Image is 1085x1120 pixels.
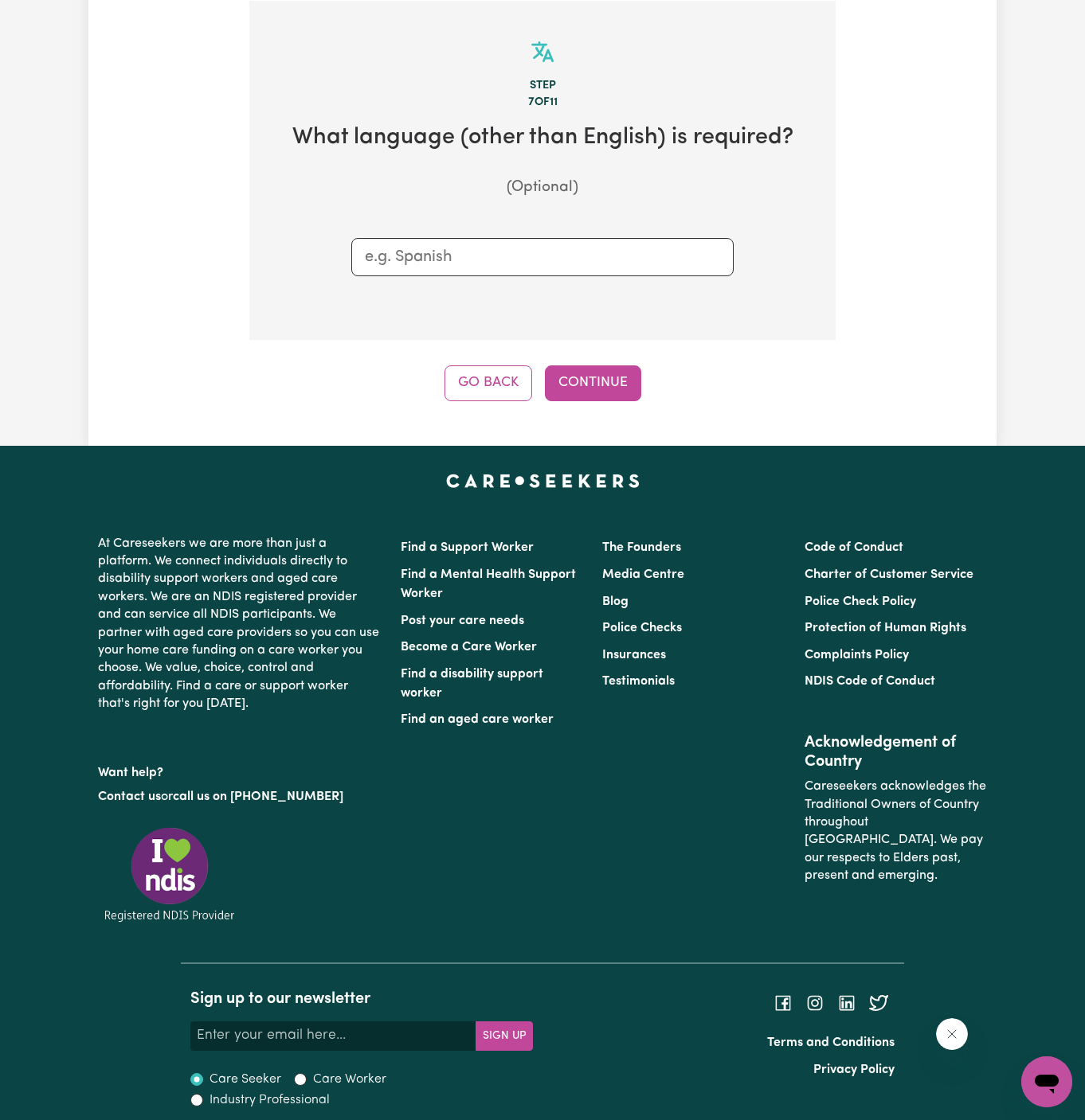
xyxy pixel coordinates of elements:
[805,541,903,554] a: Code of Conduct
[837,997,856,1009] a: Follow Careseekers on LinkedIn
[401,713,554,726] a: Find an aged care worker
[774,997,793,1009] a: Follow Careseekers on Facebook
[805,997,825,1009] a: Follow Careseekers on Instagram
[805,675,935,688] a: NDIS Code of Conduct
[545,365,641,400] button: Continue
[401,641,537,654] a: Become a Care Worker
[805,595,916,608] a: Police Check Policy
[476,1021,533,1050] button: Subscribe
[936,1018,968,1050] iframe: Close message
[805,622,966,634] a: Protection of Human Rights
[805,733,987,771] h2: Acknowledgement of Country
[401,615,524,627] a: Post your care needs
[602,568,684,581] a: Media Centre
[313,1070,386,1089] label: Care Worker
[10,11,96,24] span: Need any help?
[275,177,810,200] p: (Optional)
[1021,1056,1072,1107] iframe: Button to launch messaging window
[173,790,343,803] a: call us on [PHONE_NUMBER]
[445,365,532,400] button: Go Back
[98,758,382,782] p: Want help?
[602,541,681,554] a: The Founders
[869,997,888,1009] a: Follow Careseekers on Twitter
[275,124,810,152] h2: What language (other than English) is required?
[210,1091,330,1110] label: Industry Professional
[190,1021,476,1050] input: Enter your email here...
[602,675,675,688] a: Testimonials
[401,668,543,700] a: Find a disability support worker
[275,94,810,111] div: 7 of 11
[190,989,533,1009] h2: Sign up to our newsletter
[805,649,909,661] a: Complaints Policy
[602,622,682,634] a: Police Checks
[98,790,161,803] a: Contact us
[805,771,987,891] p: Careseekers acknowledges the Traditional Owners of Country throughout [GEOGRAPHIC_DATA]. We pay o...
[602,649,666,661] a: Insurances
[767,1036,895,1049] a: Terms and Conditions
[275,77,810,95] div: Step
[98,782,382,812] p: or
[401,541,534,554] a: Find a Support Worker
[446,474,640,487] a: Careseekers home page
[98,529,382,720] p: At Careseekers we are more than just a platform. We connect individuals directly to disability su...
[602,595,629,608] a: Blog
[813,1063,895,1076] a: Privacy Policy
[401,568,576,600] a: Find a Mental Health Support Worker
[365,245,720,269] input: e.g. Spanish
[805,568,973,581] a: Charter of Customer Service
[210,1070,281,1089] label: Care Seeker
[98,825,241,924] img: Registered NDIS provider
